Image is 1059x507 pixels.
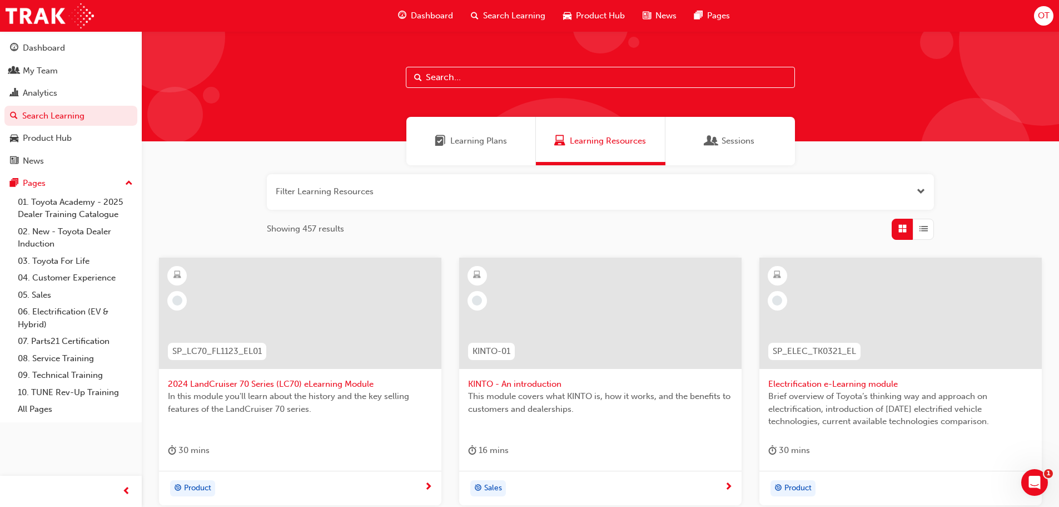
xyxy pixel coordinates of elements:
[484,482,502,495] span: Sales
[4,36,137,173] button: DashboardMy TeamAnalyticsSearch LearningProduct HubNews
[1021,469,1048,496] iframe: Intercom live chat
[773,268,781,283] span: learningResourceType_ELEARNING-icon
[554,135,565,147] span: Learning Resources
[685,4,739,27] a: pages-iconPages
[917,185,925,198] button: Open the filter
[13,303,137,333] a: 06. Electrification (EV & Hybrid)
[472,296,482,306] span: learningRecordVerb_NONE-icon
[168,444,176,457] span: duration-icon
[768,444,810,457] div: 30 mins
[6,3,94,28] img: Trak
[4,128,137,149] a: Product Hub
[474,481,482,496] span: target-icon
[655,9,677,22] span: News
[406,117,536,165] a: Learning PlansLearning Plans
[1034,6,1053,26] button: OT
[267,223,344,235] span: Showing 457 results
[554,4,634,27] a: car-iconProduct Hub
[398,9,406,23] span: guage-icon
[759,258,1042,506] a: SP_ELEC_TK0321_ELElectrification e-Learning moduleBrief overview of Toyota’s thinking way and app...
[184,482,211,495] span: Product
[1044,469,1053,478] span: 1
[10,156,18,166] span: news-icon
[10,134,18,144] span: car-icon
[173,268,181,283] span: learningResourceType_ELEARNING-icon
[10,43,18,53] span: guage-icon
[13,253,137,270] a: 03. Toyota For Life
[411,9,453,22] span: Dashboard
[10,111,18,121] span: search-icon
[722,135,754,147] span: Sessions
[773,345,856,358] span: SP_ELEC_TK0321_EL
[125,176,133,191] span: up-icon
[462,4,554,27] a: search-iconSearch Learning
[774,481,782,496] span: target-icon
[414,71,422,84] span: Search
[570,135,646,147] span: Learning Resources
[706,135,717,147] span: Sessions
[10,179,18,189] span: pages-icon
[468,444,509,457] div: 16 mins
[563,9,571,23] span: car-icon
[10,88,18,99] span: chart-icon
[122,485,131,499] span: prev-icon
[23,87,57,100] div: Analytics
[473,268,481,283] span: learningResourceType_ELEARNING-icon
[707,9,730,22] span: Pages
[13,367,137,384] a: 09. Technical Training
[159,258,441,506] a: SP_LC70_FL1123_EL012024 LandCruiser 70 Series (LC70) eLearning ModuleIn this module you'll learn ...
[694,9,703,23] span: pages-icon
[168,390,432,415] span: In this module you'll learn about the history and the key selling features of the LandCruiser 70 ...
[4,173,137,194] button: Pages
[665,117,795,165] a: SessionsSessions
[13,401,137,418] a: All Pages
[768,378,1033,391] span: Electrification e-Learning module
[919,223,928,235] span: List
[23,132,72,145] div: Product Hub
[450,135,507,147] span: Learning Plans
[13,287,137,304] a: 05. Sales
[1038,9,1050,22] span: OT
[643,9,651,23] span: news-icon
[898,223,907,235] span: Grid
[23,42,65,55] div: Dashboard
[768,444,777,457] span: duration-icon
[768,390,1033,428] span: Brief overview of Toyota’s thinking way and approach on electrification, introduction of [DATE] e...
[23,65,58,77] div: My Team
[471,9,479,23] span: search-icon
[389,4,462,27] a: guage-iconDashboard
[634,4,685,27] a: news-iconNews
[4,106,137,126] a: Search Learning
[13,194,137,223] a: 01. Toyota Academy - 2025 Dealer Training Catalogue
[172,345,262,358] span: SP_LC70_FL1123_EL01
[424,483,432,493] span: next-icon
[435,135,446,147] span: Learning Plans
[10,66,18,76] span: people-icon
[4,83,137,104] a: Analytics
[13,333,137,350] a: 07. Parts21 Certification
[23,177,46,190] div: Pages
[468,444,476,457] span: duration-icon
[772,296,782,306] span: learningRecordVerb_NONE-icon
[13,350,137,367] a: 08. Service Training
[473,345,510,358] span: KINTO-01
[4,151,137,171] a: News
[23,155,44,168] div: News
[724,483,733,493] span: next-icon
[4,61,137,81] a: My Team
[168,378,432,391] span: 2024 LandCruiser 70 Series (LC70) eLearning Module
[459,258,742,506] a: KINTO-01KINTO - An introductionThis module covers what KINTO is, how it works, and the benefits t...
[4,38,137,58] a: Dashboard
[468,378,733,391] span: KINTO - An introduction
[483,9,545,22] span: Search Learning
[168,444,210,457] div: 30 mins
[172,296,182,306] span: learningRecordVerb_NONE-icon
[13,223,137,253] a: 02. New - Toyota Dealer Induction
[406,67,795,88] input: Search...
[13,384,137,401] a: 10. TUNE Rev-Up Training
[174,481,182,496] span: target-icon
[576,9,625,22] span: Product Hub
[468,390,733,415] span: This module covers what KINTO is, how it works, and the benefits to customers and dealerships.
